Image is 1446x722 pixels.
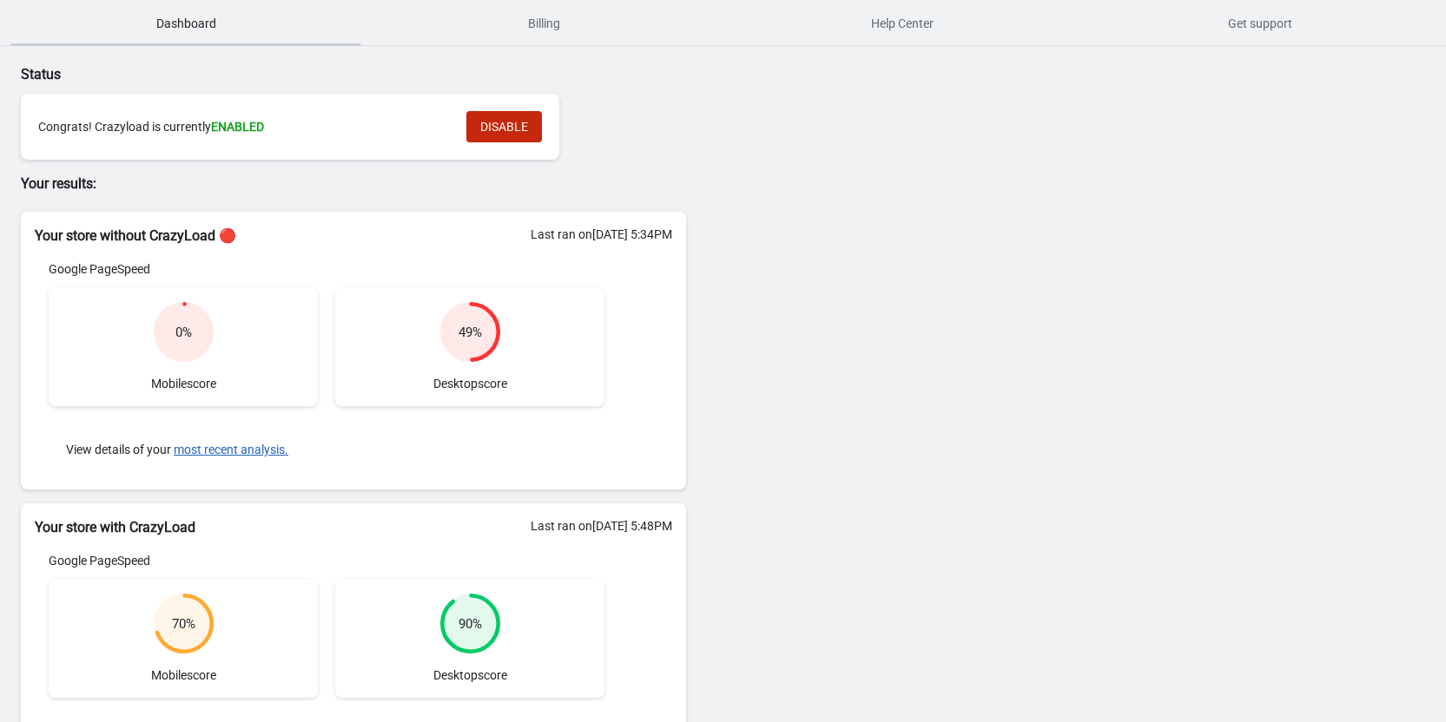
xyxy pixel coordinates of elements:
div: Last ran on [DATE] 5:48PM [531,517,672,535]
div: Google PageSpeed [49,552,604,569]
div: 70 % [172,615,195,633]
button: most recent analysis. [174,443,288,456]
div: Desktop score [335,288,604,406]
h2: Your store without CrazyLoad 🔴 [35,226,672,246]
div: 90 % [459,615,482,633]
span: DISABLE [480,120,528,134]
p: Your results: [21,174,686,194]
div: Mobile score [49,288,318,406]
div: Desktop score [335,580,604,698]
p: Status [21,64,686,85]
div: View details of your [49,423,604,476]
span: Billing [368,8,719,39]
div: Last ran on [DATE] 5:34PM [531,226,672,243]
button: Dashboard [7,1,365,46]
div: Google PageSpeed [49,260,604,278]
span: Dashboard [10,8,361,39]
span: ENABLED [211,120,264,134]
span: Get support [1085,8,1436,39]
div: 0 % [175,324,192,341]
div: Mobile score [49,580,318,698]
button: DISABLE [466,111,542,142]
h2: Your store with CrazyLoad [35,517,672,538]
div: Congrats! Crazyload is currently [38,118,449,135]
div: 49 % [459,324,482,341]
span: Help Center [727,8,1078,39]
